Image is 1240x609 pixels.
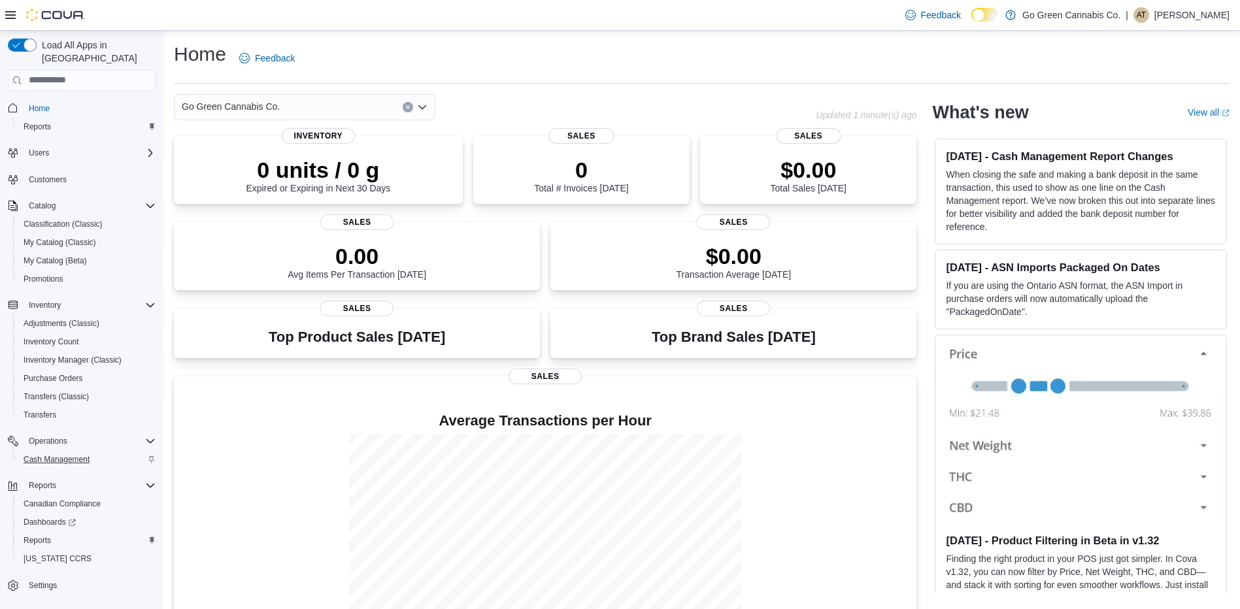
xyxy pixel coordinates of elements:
button: Home [3,99,161,118]
button: Reports [13,531,161,550]
button: My Catalog (Classic) [13,233,161,252]
a: Customers [24,172,72,188]
input: Dark Mode [971,8,999,22]
button: Canadian Compliance [13,495,161,513]
span: Inventory Count [18,334,156,350]
span: Reports [18,119,156,135]
span: Inventory [24,297,156,313]
span: Inventory Manager (Classic) [24,355,122,365]
span: Transfers (Classic) [24,391,89,402]
a: Classification (Classic) [18,216,108,232]
p: If you are using the Ontario ASN format, the ASN Import in purchase orders will now automatically... [946,279,1216,318]
span: My Catalog (Beta) [24,255,87,266]
h3: [DATE] - ASN Imports Packaged On Dates [946,261,1216,274]
p: | [1126,7,1128,23]
span: Dashboards [24,517,76,527]
span: Purchase Orders [24,373,83,384]
span: Customers [24,171,156,188]
span: My Catalog (Classic) [24,237,96,248]
span: Inventory [282,128,355,144]
span: Dashboards [18,514,156,530]
a: Cash Management [18,452,95,467]
p: [PERSON_NAME] [1154,7,1230,23]
button: Reports [13,118,161,136]
span: Purchase Orders [18,370,156,386]
p: 0.00 [288,243,426,269]
button: Operations [24,433,73,449]
a: [US_STATE] CCRS [18,551,97,567]
a: Canadian Compliance [18,496,106,512]
div: Expired or Expiring in Next 30 Days [246,157,390,193]
a: Transfers (Classic) [18,389,94,404]
div: Transaction Average [DATE] [677,243,792,280]
button: Purchase Orders [13,369,161,387]
svg: External link [1222,109,1230,117]
button: Catalog [24,198,61,214]
div: Andrew Theodore [1133,7,1149,23]
span: Reports [24,122,51,132]
span: Feedback [921,8,961,22]
h2: What's new [932,102,1028,123]
a: Feedback [234,45,300,71]
span: Operations [29,436,67,446]
button: Settings [3,576,161,595]
button: Reports [24,478,61,493]
button: Transfers (Classic) [13,387,161,406]
p: 0 units / 0 g [246,157,390,183]
p: When closing the safe and making a bank deposit in the same transaction, this used to show as one... [946,168,1216,233]
span: Go Green Cannabis Co. [182,99,280,114]
div: Total # Invoices [DATE] [534,157,628,193]
button: Users [24,145,54,161]
a: Feedback [900,2,966,28]
span: My Catalog (Beta) [18,253,156,269]
span: Home [29,103,50,114]
a: Settings [24,578,62,593]
span: Sales [509,369,582,384]
span: Inventory [29,300,61,310]
span: Canadian Compliance [24,499,101,509]
h3: Top Brand Sales [DATE] [652,329,816,345]
span: Sales [776,128,841,144]
span: Transfers [18,407,156,423]
a: Reports [18,533,56,548]
span: Washington CCRS [18,551,156,567]
a: Dashboards [18,514,81,530]
span: Reports [29,480,56,491]
h1: Home [174,41,226,67]
span: Reports [24,478,156,493]
button: Adjustments (Classic) [13,314,161,333]
button: [US_STATE] CCRS [13,550,161,568]
span: Canadian Compliance [18,496,156,512]
button: Inventory Manager (Classic) [13,351,161,369]
button: Inventory [24,297,66,313]
span: Users [24,145,156,161]
a: Inventory Count [18,334,84,350]
button: Operations [3,432,161,450]
span: Load All Apps in [GEOGRAPHIC_DATA] [37,39,156,65]
span: Cash Management [24,454,90,465]
span: Transfers [24,410,56,420]
a: Dashboards [13,513,161,531]
h3: Top Product Sales [DATE] [269,329,445,345]
button: Inventory Count [13,333,161,351]
button: Inventory [3,296,161,314]
p: Updated 1 minute(s) ago [816,110,916,120]
span: Settings [24,577,156,593]
button: Open list of options [417,102,427,112]
a: Adjustments (Classic) [18,316,105,331]
div: Total Sales [DATE] [771,157,846,193]
span: Sales [320,214,394,230]
span: Classification (Classic) [18,216,156,232]
span: Inventory Count [24,337,79,347]
span: Sales [697,301,770,316]
button: Reports [3,476,161,495]
span: Cash Management [18,452,156,467]
span: Classification (Classic) [24,219,103,229]
a: Inventory Manager (Classic) [18,352,127,368]
span: Reports [24,535,51,546]
a: My Catalog (Beta) [18,253,92,269]
span: Home [24,100,156,116]
h3: [DATE] - Cash Management Report Changes [946,150,1216,163]
span: Adjustments (Classic) [18,316,156,331]
span: Users [29,148,49,158]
